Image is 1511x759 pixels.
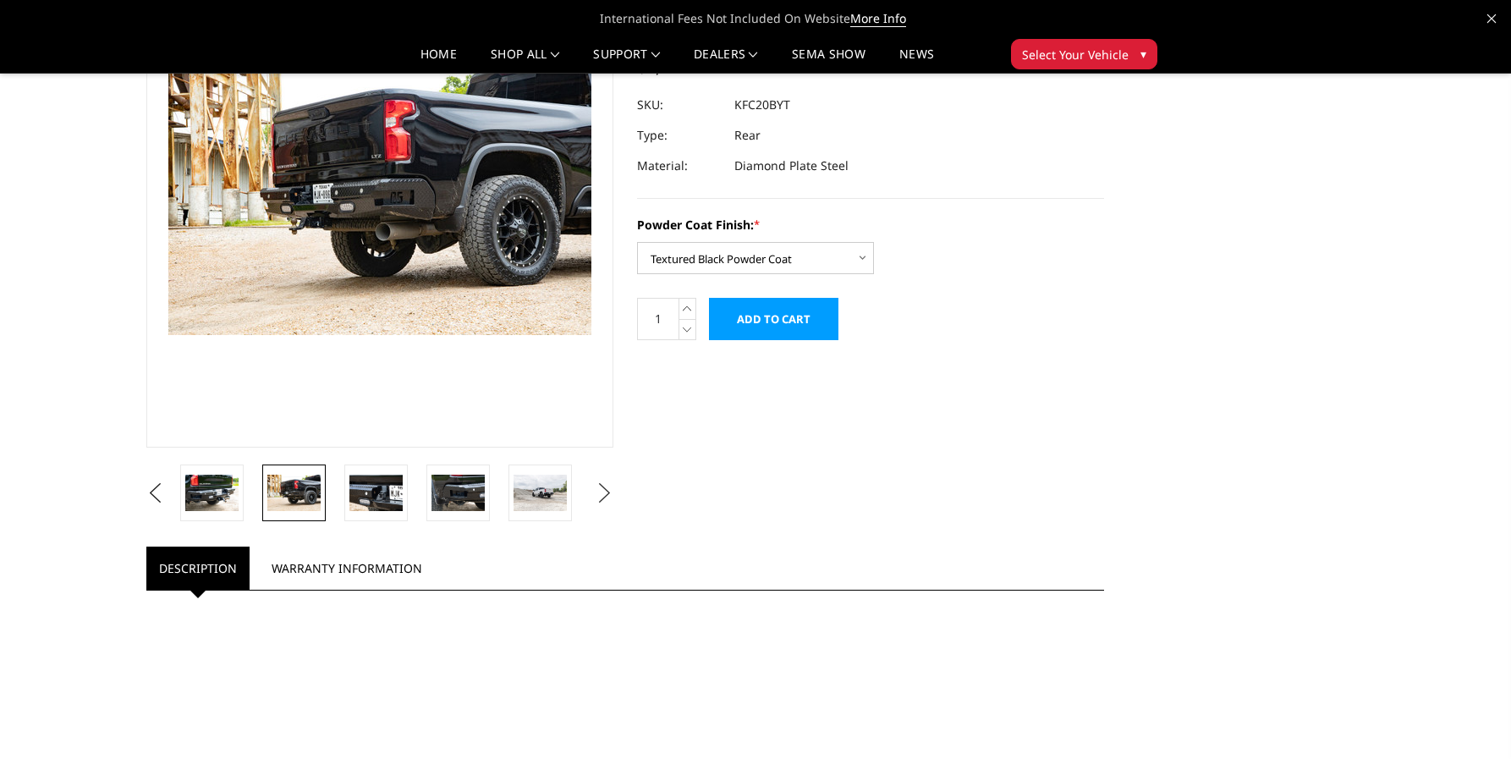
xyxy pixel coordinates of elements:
[637,151,722,181] dt: Material:
[734,90,790,120] dd: KFC20BYT
[514,475,567,510] img: 2020-2025 Chevrolet/GMC 2500-3500 - FT Series - Rear Bumper
[349,475,403,510] img: 2020-2025 Chevrolet/GMC 2500-3500 - FT Series - Rear Bumper
[637,90,722,120] dt: SKU:
[185,475,239,510] img: 2020-2025 Chevrolet/GMC 2500-3500 - FT Series - Rear Bumper
[637,120,722,151] dt: Type:
[850,10,906,27] a: More Info
[1011,39,1157,69] button: Select Your Vehicle
[420,48,457,73] a: Home
[259,547,435,590] a: Warranty Information
[491,48,559,73] a: shop all
[593,48,660,73] a: Support
[637,216,1104,234] label: Powder Coat Finish:
[734,151,849,181] dd: Diamond Plate Steel
[1140,45,1146,63] span: ▾
[709,298,838,340] input: Add to Cart
[792,48,865,73] a: SEMA Show
[592,481,618,506] button: Next
[142,481,168,506] button: Previous
[267,475,321,510] img: 2020-2025 Chevrolet/GMC 2500-3500 - FT Series - Rear Bumper
[146,2,1365,36] span: International Fees Not Included On Website
[1022,46,1129,63] span: Select Your Vehicle
[694,48,758,73] a: Dealers
[431,475,485,510] img: 2020-2025 Chevrolet/GMC 2500-3500 - FT Series - Rear Bumper
[899,48,934,73] a: News
[734,120,761,151] dd: Rear
[146,547,250,590] a: Description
